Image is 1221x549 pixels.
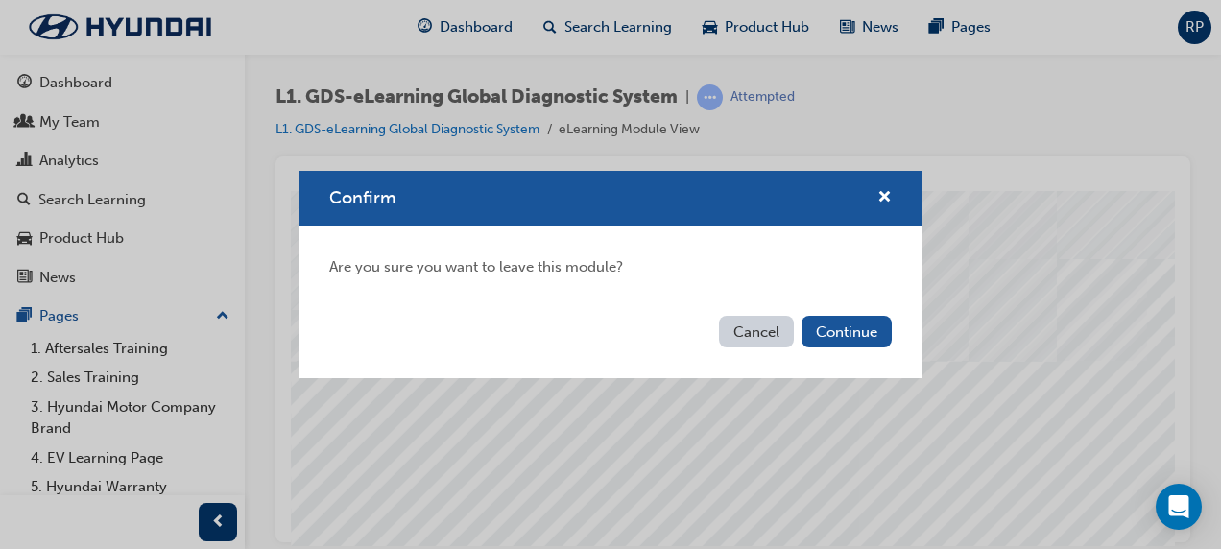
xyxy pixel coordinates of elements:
[877,190,892,207] span: cross-icon
[299,171,922,378] div: Confirm
[802,316,892,347] button: Continue
[719,316,794,347] button: Cancel
[329,187,395,208] span: Confirm
[299,226,922,309] div: Are you sure you want to leave this module?
[1156,484,1202,530] div: Open Intercom Messenger
[877,186,892,210] button: cross-icon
